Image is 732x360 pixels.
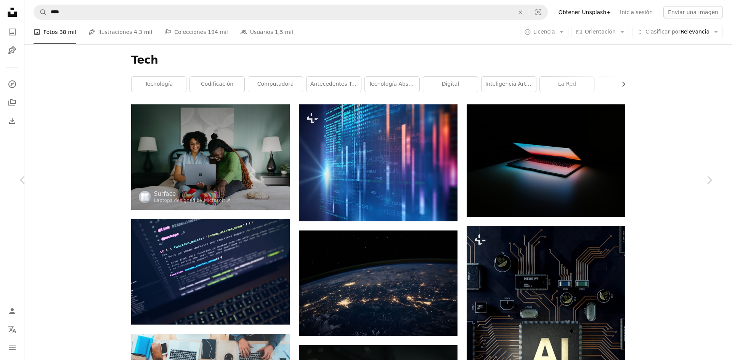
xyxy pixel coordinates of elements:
[34,5,548,20] form: Encuentra imágenes en todo el sitio
[540,77,594,92] a: la red
[615,6,657,18] a: Inicia sesión
[512,5,529,19] button: Borrar
[598,77,653,92] a: datos
[467,349,625,356] a: IA, concepto de inteligencia artificial, renderizado 3d, imagen conceptual.
[571,26,629,38] button: Orientación
[307,77,361,92] a: Antecedentes tecnológicos
[616,77,625,92] button: desplazar lista a la derecha
[299,104,457,221] img: Fondo abstracto del número de código digital, representa la tecnología de codificación y los leng...
[248,77,303,92] a: computadora
[632,26,723,38] button: Clasificar porRelevancia
[164,20,228,44] a: Colecciones 194 mil
[154,198,231,203] a: Laptops designed by Microsoft ↗
[5,322,20,337] button: Idioma
[5,77,20,92] a: Explorar
[423,77,478,92] a: digital
[88,20,152,44] a: Ilustraciones 4,3 mil
[5,113,20,128] a: Historial de descargas
[299,230,457,336] img: Foto del espacio ultraterrestre
[154,190,231,198] a: Surface
[132,77,186,92] a: tecnología
[482,77,536,92] a: inteligencia artificial
[5,43,20,58] a: Ilustraciones
[34,5,47,19] button: Buscar en Unsplash
[131,104,290,210] img: Una mujer sentada en una cama usando una computadora portátil
[5,304,20,319] a: Iniciar sesión / Registrarse
[275,28,293,36] span: 1,5 mil
[529,5,547,19] button: Búsqueda visual
[467,157,625,164] a: Computadora portátil gris y negra en Surface
[554,6,615,18] a: Obtener Unsplash+
[5,340,20,355] button: Menú
[686,144,732,217] a: Siguiente
[520,26,568,38] button: Licencia
[240,20,293,44] a: Usuarios 1,5 mil
[467,104,625,217] img: Computadora portátil gris y negra en Surface
[365,77,419,92] a: Tecnología Abstract
[131,53,625,67] h1: Tech
[645,28,710,36] span: Relevancia
[5,95,20,110] a: Colecciones
[533,29,555,35] span: Licencia
[139,191,151,203] img: Ve al perfil de Surface
[299,280,457,286] a: Foto del espacio ultraterrestre
[299,159,457,166] a: Fondo abstracto del número de código digital, representa la tecnología de codificación y los leng...
[663,6,723,18] button: Enviar una imagen
[131,154,290,160] a: Una mujer sentada en una cama usando una computadora portátil
[190,77,244,92] a: codificación
[645,29,681,35] span: Clasificar por
[208,28,228,36] span: 194 mil
[134,28,152,36] span: 4,3 mil
[131,268,290,275] a: Computadora portátil gris encendida
[585,29,616,35] span: Orientación
[131,219,290,325] img: Computadora portátil gris encendida
[5,24,20,40] a: Fotos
